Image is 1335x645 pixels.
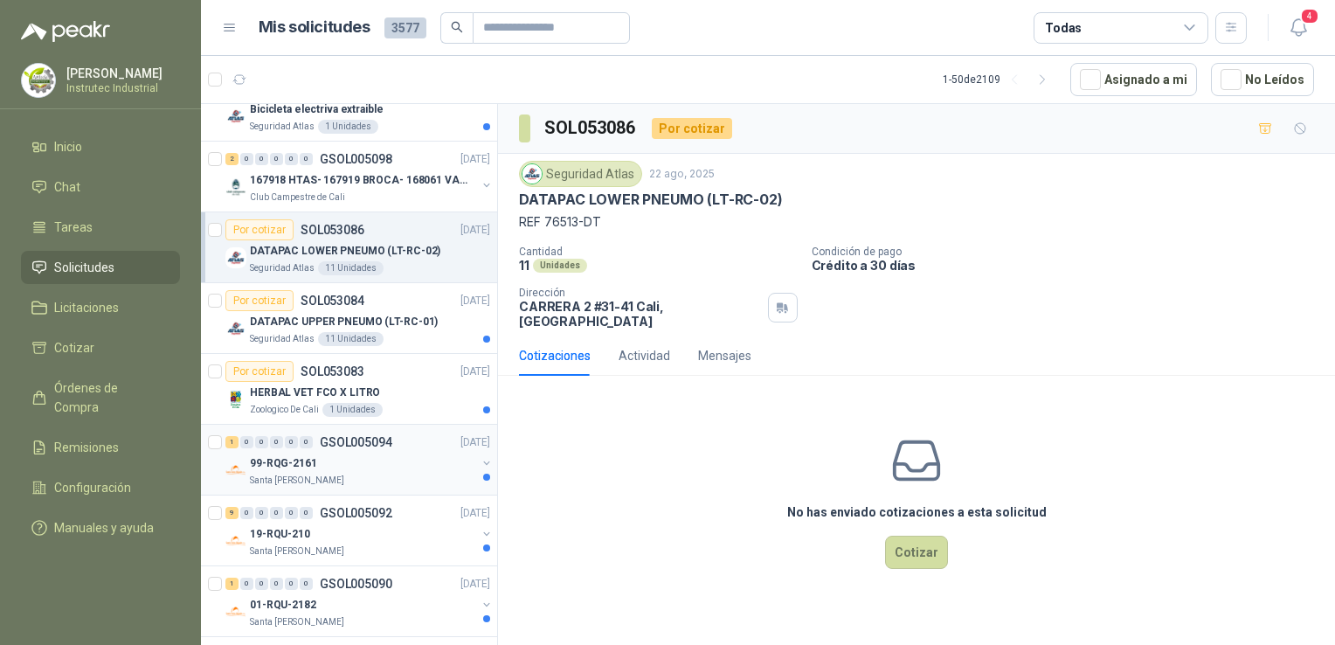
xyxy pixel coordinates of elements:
div: 0 [270,436,283,448]
div: 2 [225,153,239,165]
p: Santa [PERSON_NAME] [250,544,344,558]
span: Chat [54,177,80,197]
a: Solicitudes [21,251,180,284]
p: 22 ago, 2025 [649,166,715,183]
span: search [451,21,463,33]
p: Cantidad [519,246,798,258]
img: Company Logo [225,531,246,551]
h3: SOL053086 [544,114,638,142]
img: Company Logo [22,64,55,97]
p: [DATE] [460,434,490,451]
p: 167918 HTAS- 167919 BROCA- 168061 VALVULA [250,172,467,189]
div: 1 Unidades [322,403,383,417]
p: [DATE] [460,293,490,309]
img: Company Logo [225,318,246,339]
p: Zoologico De Cali [250,403,319,417]
p: [DATE] [460,364,490,380]
div: Todas [1045,18,1082,38]
a: 2 0 0 0 0 0 GSOL005098[DATE] Company Logo167918 HTAS- 167919 BROCA- 168061 VALVULAClub Campestre ... [225,149,494,205]
img: Logo peakr [21,21,110,42]
p: SOL053083 [301,365,364,378]
div: 0 [300,578,313,590]
img: Company Logo [225,106,246,127]
p: REF 76513-DT [519,212,1314,232]
button: 4 [1283,12,1314,44]
button: Cotizar [885,536,948,569]
div: 9 [225,507,239,519]
div: Seguridad Atlas [519,161,642,187]
div: 0 [270,507,283,519]
div: 0 [285,153,298,165]
div: 0 [255,153,268,165]
div: 0 [240,153,253,165]
p: Santa [PERSON_NAME] [250,615,344,629]
span: Órdenes de Compra [54,378,163,417]
a: 1 0 0 0 0 0 GSOL005090[DATE] Company Logo01-RQU-2182Santa [PERSON_NAME] [225,573,494,629]
span: Tareas [54,218,93,237]
p: Crédito a 30 días [812,258,1329,273]
p: [DATE] [460,505,490,522]
div: Unidades [533,259,587,273]
a: Por cotizarSOL053106[DATE] Company LogoBicicleta electriva extraibleSeguridad Atlas1 Unidades [201,71,497,142]
a: Licitaciones [21,291,180,324]
a: Tareas [21,211,180,244]
img: Company Logo [225,601,246,622]
div: Por cotizar [225,361,294,382]
div: 0 [255,436,268,448]
p: Seguridad Atlas [250,261,315,275]
span: Configuración [54,478,131,497]
p: Instrutec Industrial [66,83,176,94]
p: 01-RQU-2182 [250,597,316,614]
span: Cotizar [54,338,94,357]
div: 11 Unidades [318,261,384,275]
div: 0 [240,507,253,519]
p: [DATE] [460,222,490,239]
p: 11 [519,258,529,273]
a: Órdenes de Compra [21,371,180,424]
p: Seguridad Atlas [250,120,315,134]
span: 3577 [384,17,426,38]
img: Company Logo [225,247,246,268]
div: 1 Unidades [318,120,378,134]
p: Dirección [519,287,761,299]
div: 0 [285,507,298,519]
span: Remisiones [54,438,119,457]
a: Chat [21,170,180,204]
p: [PERSON_NAME] [66,67,176,80]
p: GSOL005090 [320,578,392,590]
span: Inicio [54,137,82,156]
p: Santa [PERSON_NAME] [250,474,344,488]
p: Condición de pago [812,246,1329,258]
a: Por cotizarSOL053086[DATE] Company LogoDATAPAC LOWER PNEUMO (LT-RC-02)Seguridad Atlas11 Unidades [201,212,497,283]
p: HERBAL VET FCO X LITRO [250,385,380,401]
p: Bicicleta electriva extraible [250,101,384,118]
div: 0 [240,578,253,590]
a: Por cotizarSOL053083[DATE] Company LogoHERBAL VET FCO X LITROZoologico De Cali1 Unidades [201,354,497,425]
div: 1 - 50 de 2109 [943,66,1056,94]
div: 11 Unidades [318,332,384,346]
div: Actividad [619,346,670,365]
div: 0 [300,153,313,165]
p: Seguridad Atlas [250,332,315,346]
img: Company Logo [522,164,542,184]
span: Solicitudes [54,258,114,277]
a: Por cotizarSOL053084[DATE] Company LogoDATAPAC UPPER PNEUMO (LT-RC-01)Seguridad Atlas11 Unidades [201,283,497,354]
a: Cotizar [21,331,180,364]
div: 1 [225,436,239,448]
button: Asignado a mi [1070,63,1197,96]
p: SOL053086 [301,224,364,236]
div: 0 [285,578,298,590]
a: Inicio [21,130,180,163]
p: DATAPAC UPPER PNEUMO (LT-RC-01) [250,314,438,330]
div: 0 [270,153,283,165]
p: GSOL005094 [320,436,392,448]
p: [DATE] [460,151,490,168]
a: Manuales y ayuda [21,511,180,544]
span: Manuales y ayuda [54,518,154,537]
button: No Leídos [1211,63,1314,96]
div: Por cotizar [225,290,294,311]
a: 1 0 0 0 0 0 GSOL005094[DATE] Company Logo99-RQG-2161Santa [PERSON_NAME] [225,432,494,488]
p: 99-RQG-2161 [250,455,317,472]
p: DATAPAC LOWER PNEUMO (LT-RC-02) [519,191,782,209]
p: DATAPAC LOWER PNEUMO (LT-RC-02) [250,243,440,260]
